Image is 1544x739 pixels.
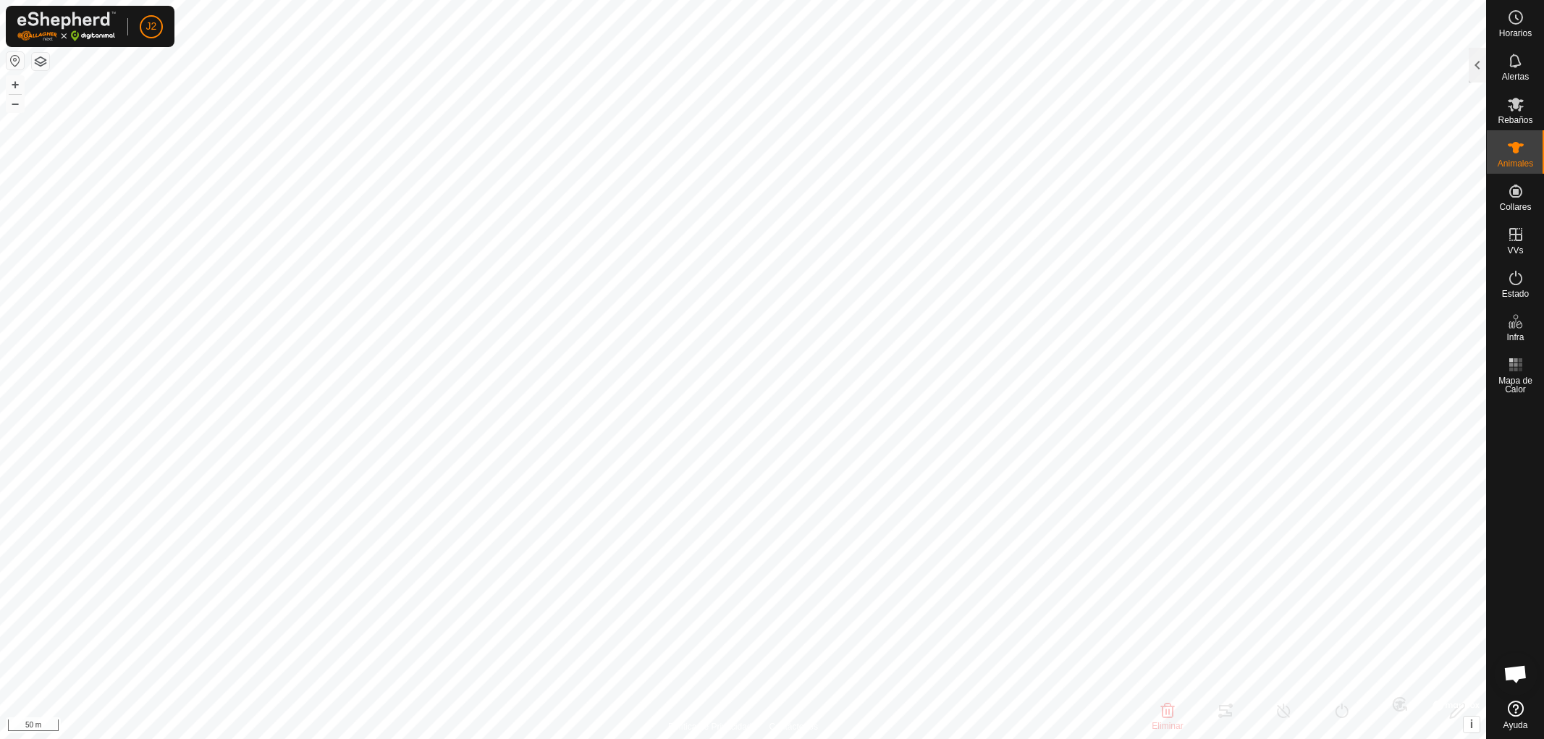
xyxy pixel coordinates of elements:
[1498,116,1532,124] span: Rebaños
[17,12,116,41] img: Logo Gallagher
[146,19,157,34] span: J2
[7,95,24,112] button: –
[1464,717,1480,732] button: i
[7,76,24,93] button: +
[1506,333,1524,342] span: Infra
[1487,695,1544,735] a: Ayuda
[1494,652,1537,696] div: Chat abierto
[1470,718,1473,730] span: i
[1499,203,1531,211] span: Collares
[1490,376,1540,394] span: Mapa de Calor
[1499,29,1532,38] span: Horarios
[32,53,49,70] button: Capas del Mapa
[1498,159,1533,168] span: Animales
[668,720,751,733] a: Política de Privacidad
[1503,721,1528,730] span: Ayuda
[7,52,24,69] button: Restablecer Mapa
[1502,290,1529,298] span: Estado
[769,720,818,733] a: Contáctenos
[1507,246,1523,255] span: VVs
[1502,72,1529,81] span: Alertas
